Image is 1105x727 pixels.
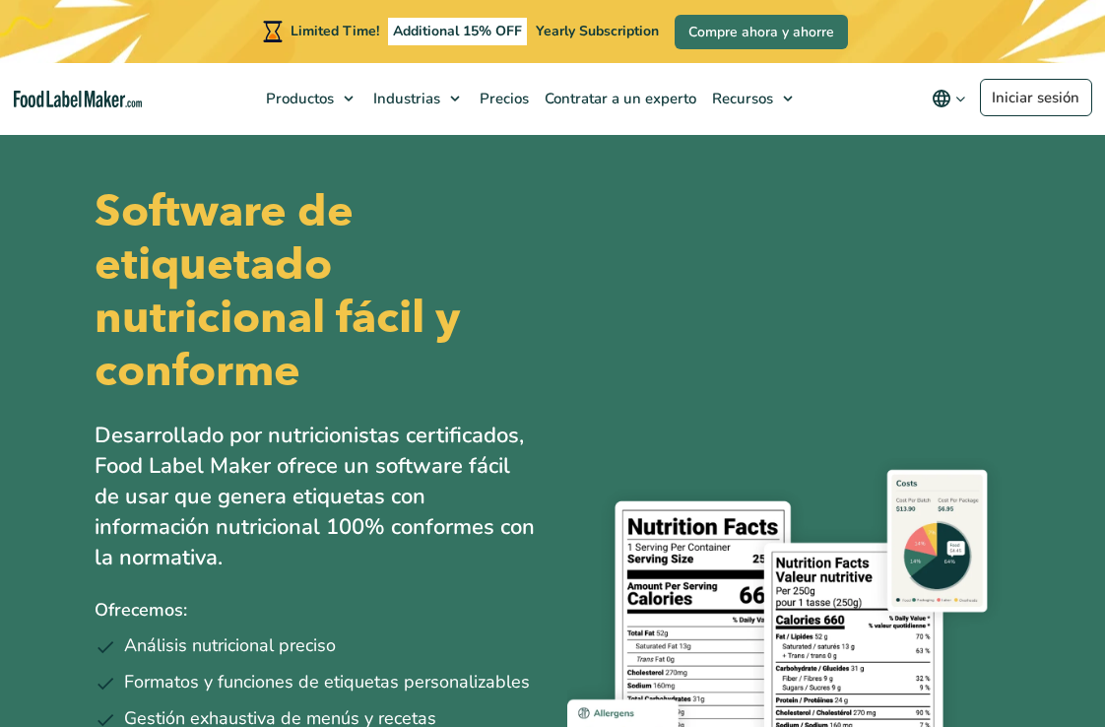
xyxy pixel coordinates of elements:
a: Food Label Maker homepage [14,91,142,107]
span: Análisis nutricional preciso [124,632,336,659]
span: Industrias [367,89,442,108]
span: Recursos [706,89,775,108]
a: Iniciar sesión [980,79,1092,116]
span: Formatos y funciones de etiquetas personalizables [124,669,530,695]
span: Precios [474,89,531,108]
span: Additional 15% OFF [388,18,527,45]
a: Precios [470,63,535,134]
a: Industrias [363,63,470,134]
p: Ofrecemos: [95,596,538,625]
h1: Software de etiquetado nutricional fácil y conforme [95,185,538,397]
p: Desarrollado por nutricionistas certificados, Food Label Maker ofrece un software fácil de usar q... [95,421,538,572]
span: Productos [260,89,336,108]
button: Change language [918,79,980,118]
a: Contratar a un experto [535,63,702,134]
span: Yearly Subscription [536,22,659,40]
a: Compre ahora y ahorre [675,15,848,49]
a: Recursos [702,63,803,134]
span: Limited Time! [291,22,379,40]
a: Productos [256,63,363,134]
span: Contratar a un experto [539,89,698,108]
